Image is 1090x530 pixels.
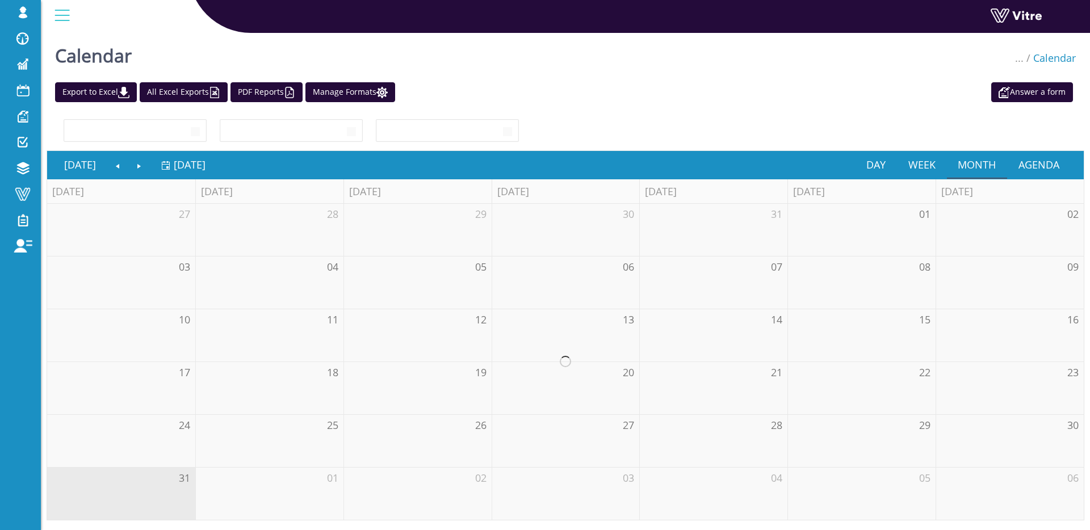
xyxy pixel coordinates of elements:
span: ... [1015,51,1024,65]
a: Month [947,152,1008,178]
img: cal_download.png [118,87,129,98]
a: PDF Reports [230,82,303,102]
a: [DATE] [53,152,107,178]
a: Previous [107,152,129,178]
h1: Calendar [55,28,132,77]
img: appointment_white2.png [999,87,1010,98]
span: [DATE] [174,158,206,171]
a: Agenda [1007,152,1071,178]
a: All Excel Exports [140,82,228,102]
th: [DATE] [936,179,1084,204]
a: Answer a form [991,82,1073,102]
a: Week [897,152,947,178]
th: [DATE] [47,179,195,204]
th: [DATE] [492,179,640,204]
a: Export to Excel [55,82,137,102]
th: [DATE] [195,179,343,204]
li: Calendar [1024,51,1076,66]
th: [DATE] [639,179,787,204]
a: Manage Formats [305,82,395,102]
th: [DATE] [343,179,492,204]
img: cal_pdf.png [284,87,295,98]
a: Next [128,152,150,178]
a: Day [855,152,897,178]
span: select [185,120,206,141]
span: select [341,120,362,141]
th: [DATE] [787,179,936,204]
a: [DATE] [161,152,206,178]
span: select [497,120,518,141]
img: cal_settings.png [376,87,388,98]
img: cal_excel.png [209,87,220,98]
